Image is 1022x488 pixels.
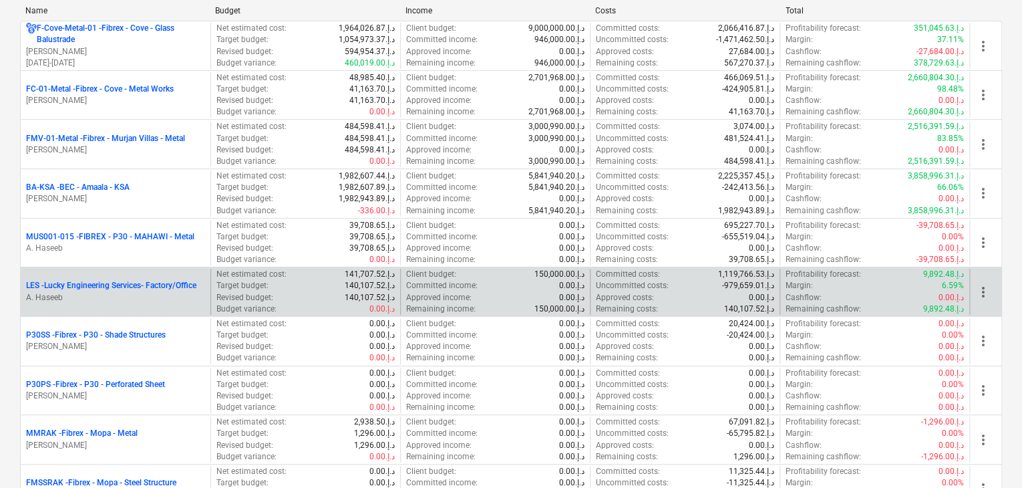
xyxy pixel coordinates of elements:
[406,254,476,265] p: Remaining income :
[26,341,205,352] p: [PERSON_NAME]
[786,205,861,217] p: Remaining cashflow :
[955,424,1022,488] iframe: Chat Widget
[596,368,660,379] p: Committed costs :
[216,156,277,167] p: Budget variance :
[559,220,584,231] p: 0.00د.إ.‏
[596,292,654,303] p: Approved costs :
[345,292,395,303] p: 140,107.52د.إ.‏
[749,243,774,254] p: 0.00د.إ.‏
[786,402,861,413] p: Remaining cashflow :
[939,144,964,156] p: 0.00د.إ.‏
[406,46,472,57] p: Approved income :
[596,318,660,330] p: Committed costs :
[596,182,669,193] p: Uncommitted costs :
[596,23,660,34] p: Committed costs :
[339,34,395,45] p: 1,054,973.37د.إ.‏
[733,121,774,132] p: 3,074.00د.إ.‏
[216,170,287,182] p: Net estimated cost :
[596,34,669,45] p: Uncommitted costs :
[908,156,964,167] p: 2,516,391.59د.إ.‏
[26,182,130,193] p: BA-KSA - BEC - Amaala - KSA
[26,46,205,57] p: [PERSON_NAME]
[596,352,658,364] p: Remaining costs :
[534,57,584,69] p: 946,000.00د.إ.‏
[596,402,658,413] p: Remaining costs :
[216,144,273,156] p: Revised budget :
[406,193,472,205] p: Approved income :
[26,330,205,352] div: P30SS -Fibrex - P30 - Shade Structures[PERSON_NAME]
[345,46,395,57] p: 594,954.37د.إ.‏
[406,72,456,84] p: Client budget :
[786,390,822,402] p: Cashflow :
[596,205,658,217] p: Remaining costs :
[559,330,584,341] p: 0.00د.إ.‏
[406,318,456,330] p: Client budget :
[406,402,476,413] p: Remaining income :
[559,254,584,265] p: 0.00د.إ.‏
[216,352,277,364] p: Budget variance :
[729,46,774,57] p: 27,684.00د.إ.‏
[528,205,584,217] p: 5,841,940.20د.إ.‏
[923,303,964,315] p: 9,892.48د.إ.‏
[216,231,269,243] p: Target budget :
[595,6,774,15] div: Costs
[26,379,205,402] div: P30PS -Fibrex - P30 - Perforated Sheet[PERSON_NAME]
[749,390,774,402] p: 0.00د.إ.‏
[786,144,822,156] p: Cashflow :
[786,254,861,265] p: Remaining cashflow :
[942,280,964,291] p: 6.59%
[25,6,204,15] div: Name
[786,34,813,45] p: Margin :
[939,352,964,364] p: 0.00د.إ.‏
[369,254,395,265] p: 0.00د.إ.‏
[26,440,205,451] p: [PERSON_NAME]
[216,84,269,95] p: Target budget :
[216,182,269,193] p: Target budget :
[786,379,813,390] p: Margin :
[216,303,277,315] p: Budget variance :
[406,379,478,390] p: Committed income :
[722,231,774,243] p: -655,519.04د.إ.‏
[339,170,395,182] p: 1,982,607.44د.إ.‏
[596,156,658,167] p: Remaining costs :
[596,106,658,118] p: Remaining costs :
[26,193,205,205] p: [PERSON_NAME]
[26,428,138,439] p: MMRAK - Fibrex - Mopa - Metal
[406,303,476,315] p: Remaining income :
[559,243,584,254] p: 0.00د.إ.‏
[349,231,395,243] p: 39,708.65د.إ.‏
[559,341,584,352] p: 0.00د.إ.‏
[559,318,584,330] p: 0.00د.إ.‏
[406,231,478,243] p: Committed income :
[369,390,395,402] p: 0.00د.إ.‏
[339,193,395,205] p: 1,982,943.89د.إ.‏
[369,318,395,330] p: 0.00د.إ.‏
[937,84,964,95] p: 98.48%
[559,292,584,303] p: 0.00د.إ.‏
[749,95,774,106] p: 0.00د.إ.‏
[786,352,861,364] p: Remaining cashflow :
[939,390,964,402] p: 0.00د.إ.‏
[534,34,584,45] p: 946,000.00د.إ.‏
[216,57,277,69] p: Budget variance :
[216,193,273,205] p: Revised budget :
[914,23,964,34] p: 351,045.63د.إ.‏
[26,23,205,69] div: F-Cove-Metal-01 -Fibrex - Cove - Glass Balustrade[PERSON_NAME][DATE]-[DATE]
[349,72,395,84] p: 48,985.40د.إ.‏
[786,318,861,330] p: Profitability forecast :
[559,231,584,243] p: 0.00د.إ.‏
[358,205,395,217] p: -336.00د.إ.‏
[216,243,273,254] p: Revised budget :
[528,170,584,182] p: 5,841,940.20د.إ.‏
[26,95,205,106] p: [PERSON_NAME]
[916,254,964,265] p: -39,708.65د.إ.‏
[916,46,964,57] p: -27,684.00د.إ.‏
[559,352,584,364] p: 0.00د.إ.‏
[596,220,660,231] p: Committed costs :
[406,57,476,69] p: Remaining income :
[406,34,478,45] p: Committed income :
[975,333,991,349] span: more_vert
[216,220,287,231] p: Net estimated cost :
[908,205,964,217] p: 3,858,996.31د.إ.‏
[406,390,472,402] p: Approved income :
